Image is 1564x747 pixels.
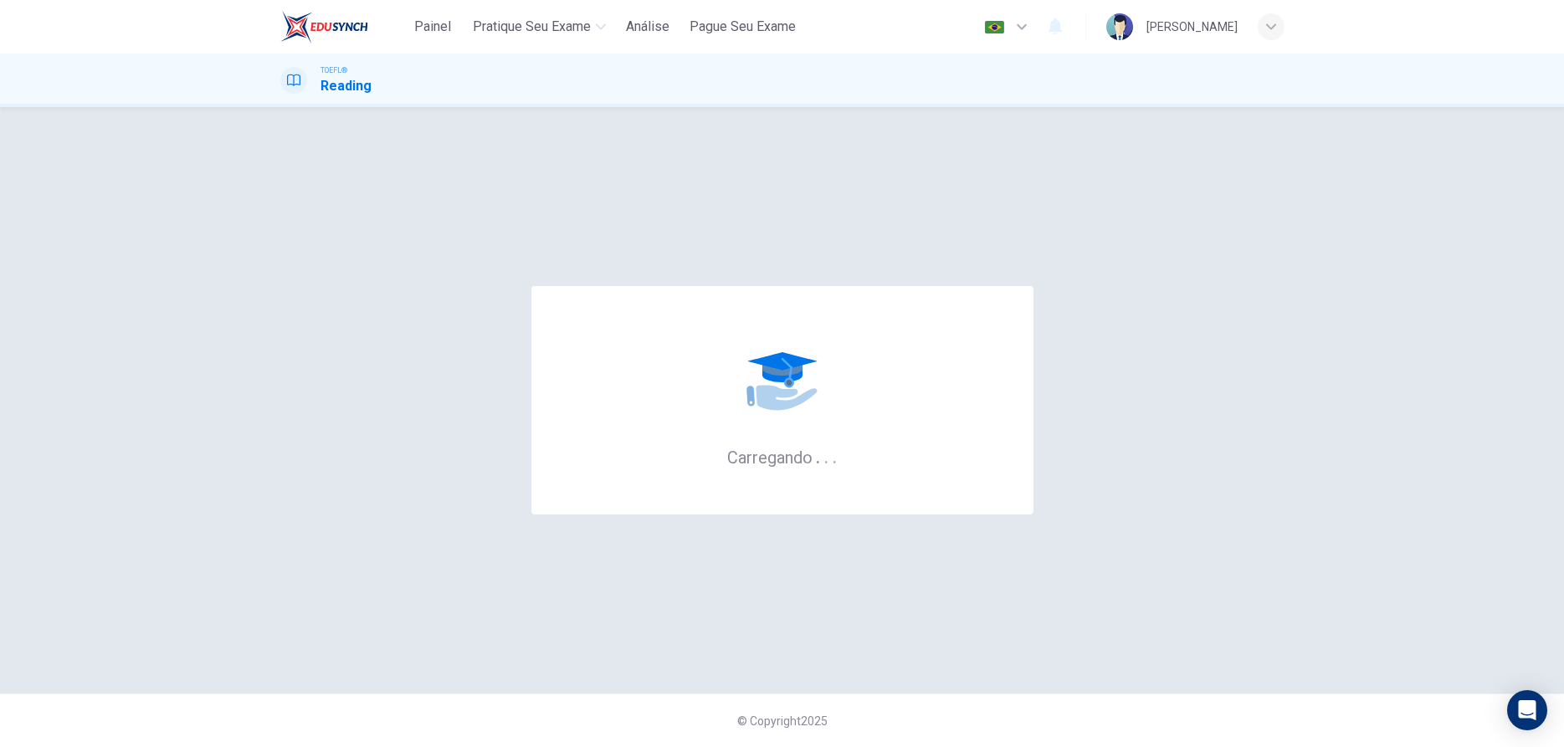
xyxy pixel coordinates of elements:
span: © Copyright 2025 [737,714,828,728]
button: Painel [406,12,459,42]
div: Open Intercom Messenger [1507,690,1547,730]
button: Análise [619,12,676,42]
img: EduSynch logo [280,10,368,43]
img: pt [984,21,1005,33]
h6: . [815,442,821,469]
h1: Reading [320,76,372,96]
a: EduSynch logo [280,10,407,43]
span: Pague Seu Exame [690,17,796,37]
span: TOEFL® [320,64,347,76]
span: Pratique seu exame [473,17,591,37]
button: Pratique seu exame [466,12,613,42]
span: Painel [414,17,451,37]
img: Profile picture [1106,13,1133,40]
span: Análise [626,17,669,37]
h6: . [823,442,829,469]
h6: Carregando [727,446,838,468]
button: Pague Seu Exame [683,12,803,42]
div: [PERSON_NAME] [1146,17,1238,37]
h6: . [832,442,838,469]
